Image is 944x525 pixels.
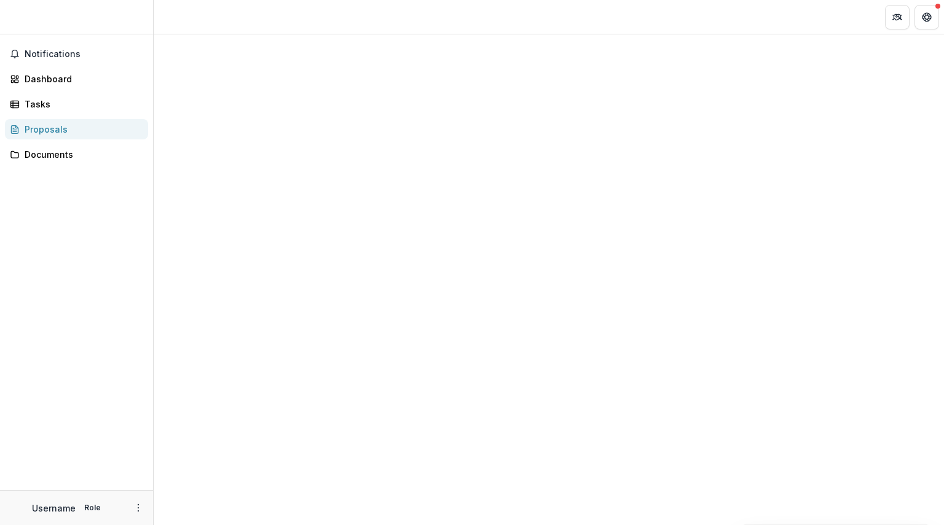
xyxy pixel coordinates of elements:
button: Notifications [5,44,148,64]
span: Notifications [25,49,143,60]
p: Role [81,502,104,513]
div: Documents [25,148,138,161]
div: Tasks [25,98,138,111]
p: Username [32,502,76,515]
a: Documents [5,144,148,165]
div: Proposals [25,123,138,136]
a: Dashboard [5,69,148,89]
a: Proposals [5,119,148,139]
button: More [131,500,146,515]
button: Get Help [914,5,939,29]
div: Dashboard [25,72,138,85]
button: Partners [885,5,910,29]
a: Tasks [5,94,148,114]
